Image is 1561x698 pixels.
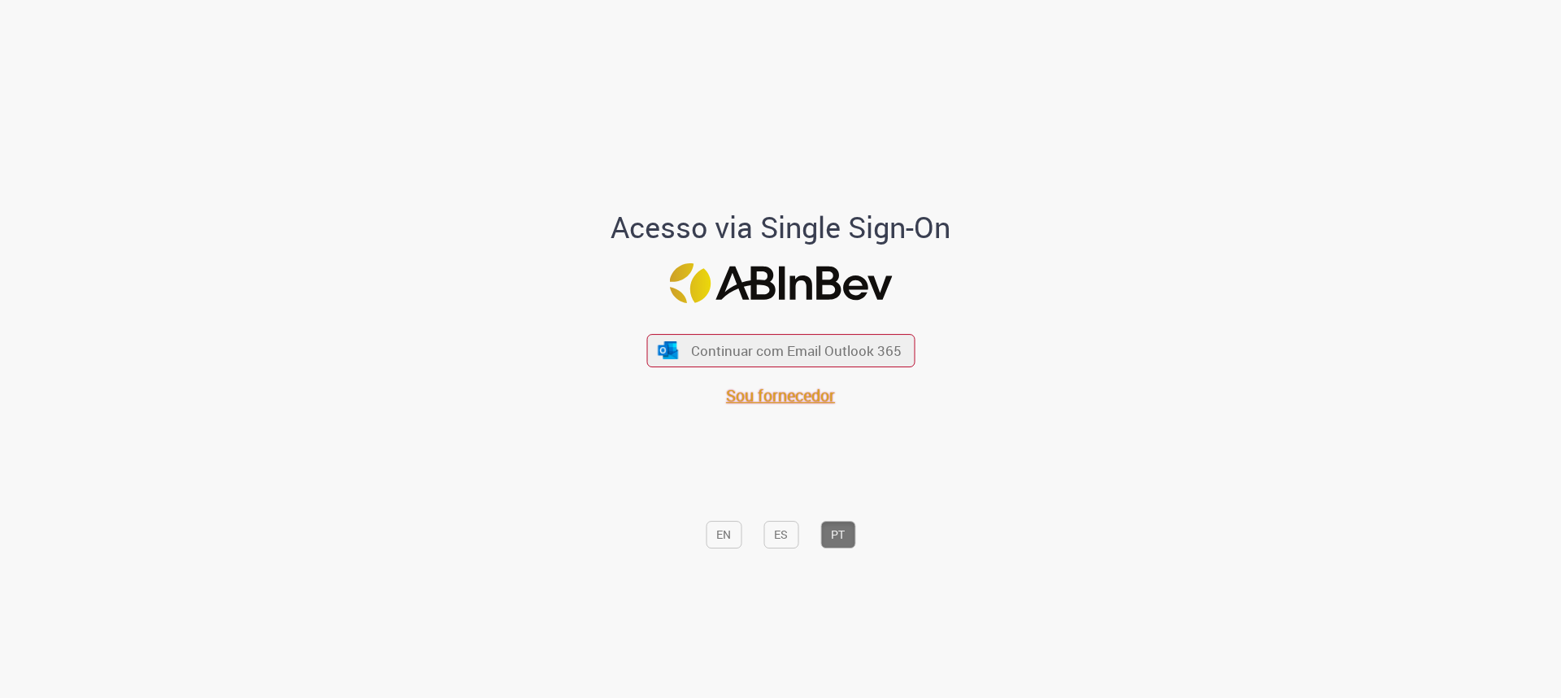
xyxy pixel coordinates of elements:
h1: Acesso via Single Sign-On [555,211,1007,244]
button: ícone Azure/Microsoft 360 Continuar com Email Outlook 365 [646,334,915,367]
button: EN [706,521,741,548]
img: Logo ABInBev [669,263,892,303]
a: Sou fornecedor [726,384,835,406]
button: ES [763,521,798,548]
img: ícone Azure/Microsoft 360 [657,342,680,359]
span: Continuar com Email Outlook 365 [691,341,902,360]
button: PT [820,521,855,548]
